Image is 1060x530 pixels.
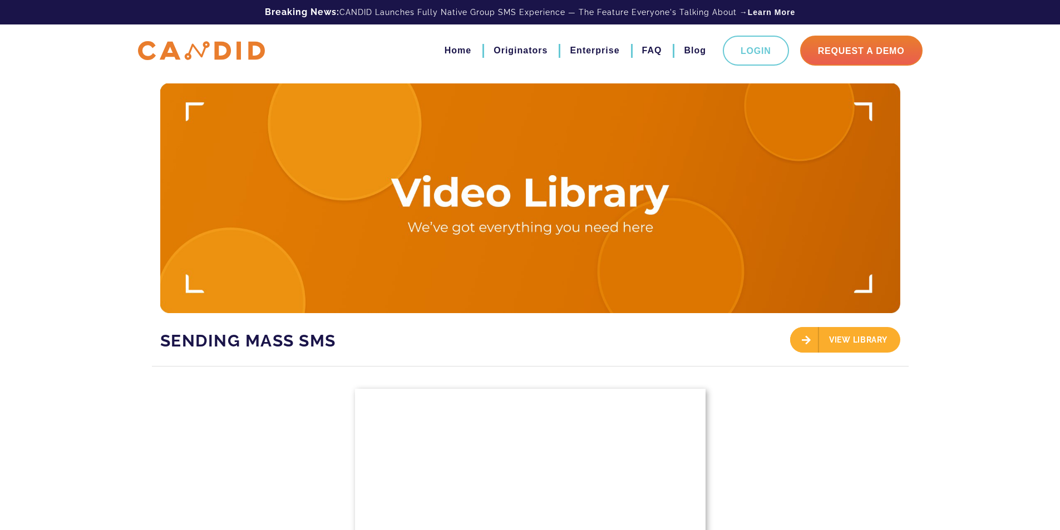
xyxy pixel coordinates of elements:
[790,327,900,353] div: View Library
[445,41,471,60] a: Home
[494,41,548,60] a: Originators
[790,345,900,354] a: View Library
[160,83,900,313] img: Video Library Hero
[684,41,706,60] a: Blog
[723,36,789,66] a: Login
[160,319,522,358] h1: Sending Mass SMS
[570,41,619,60] a: Enterprise
[265,7,339,17] b: Breaking News:
[800,36,923,66] a: Request A Demo
[748,7,795,18] a: Learn More
[642,41,662,60] a: FAQ
[138,41,265,61] img: CANDID APP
